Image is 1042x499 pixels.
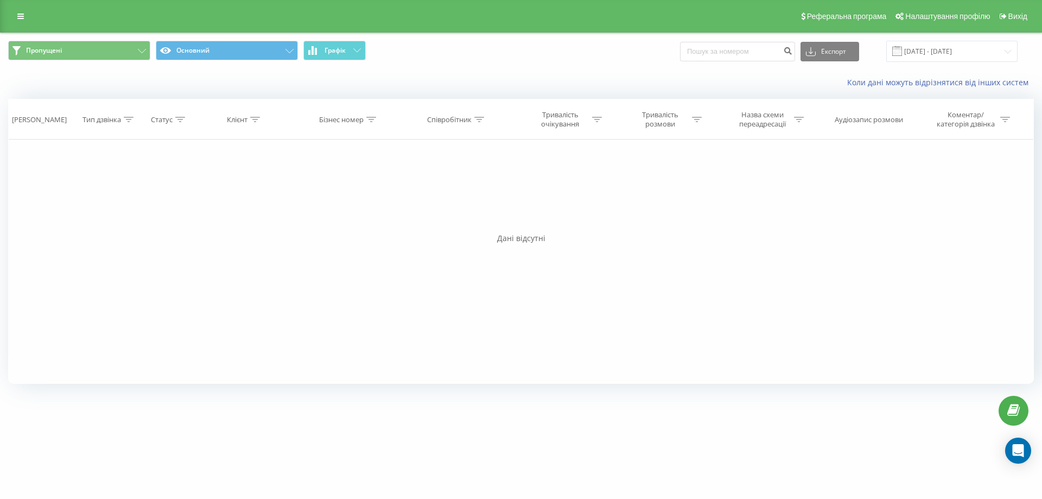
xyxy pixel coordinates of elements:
div: Назва схеми переадресації [733,110,791,129]
span: Налаштування профілю [905,12,990,21]
button: Пропущені [8,41,150,60]
div: Тривалість розмови [631,110,689,129]
div: Дані відсутні [8,233,1034,244]
div: Співробітник [427,115,472,124]
div: Бізнес номер [319,115,364,124]
div: Тривалість очікування [531,110,589,129]
div: Open Intercom Messenger [1005,438,1031,464]
button: Основний [156,41,298,60]
div: Тип дзвінка [82,115,121,124]
span: Пропущені [26,46,62,55]
span: Вихід [1008,12,1027,21]
button: Графік [303,41,366,60]
div: Аудіозапис розмови [835,115,903,124]
div: Клієнт [227,115,247,124]
div: Статус [151,115,173,124]
a: Коли дані можуть відрізнятися вiд інших систем [847,77,1034,87]
span: Графік [325,47,346,54]
span: Реферальна програма [807,12,887,21]
input: Пошук за номером [680,42,795,61]
div: [PERSON_NAME] [12,115,67,124]
div: Коментар/категорія дзвінка [934,110,997,129]
button: Експорт [800,42,859,61]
